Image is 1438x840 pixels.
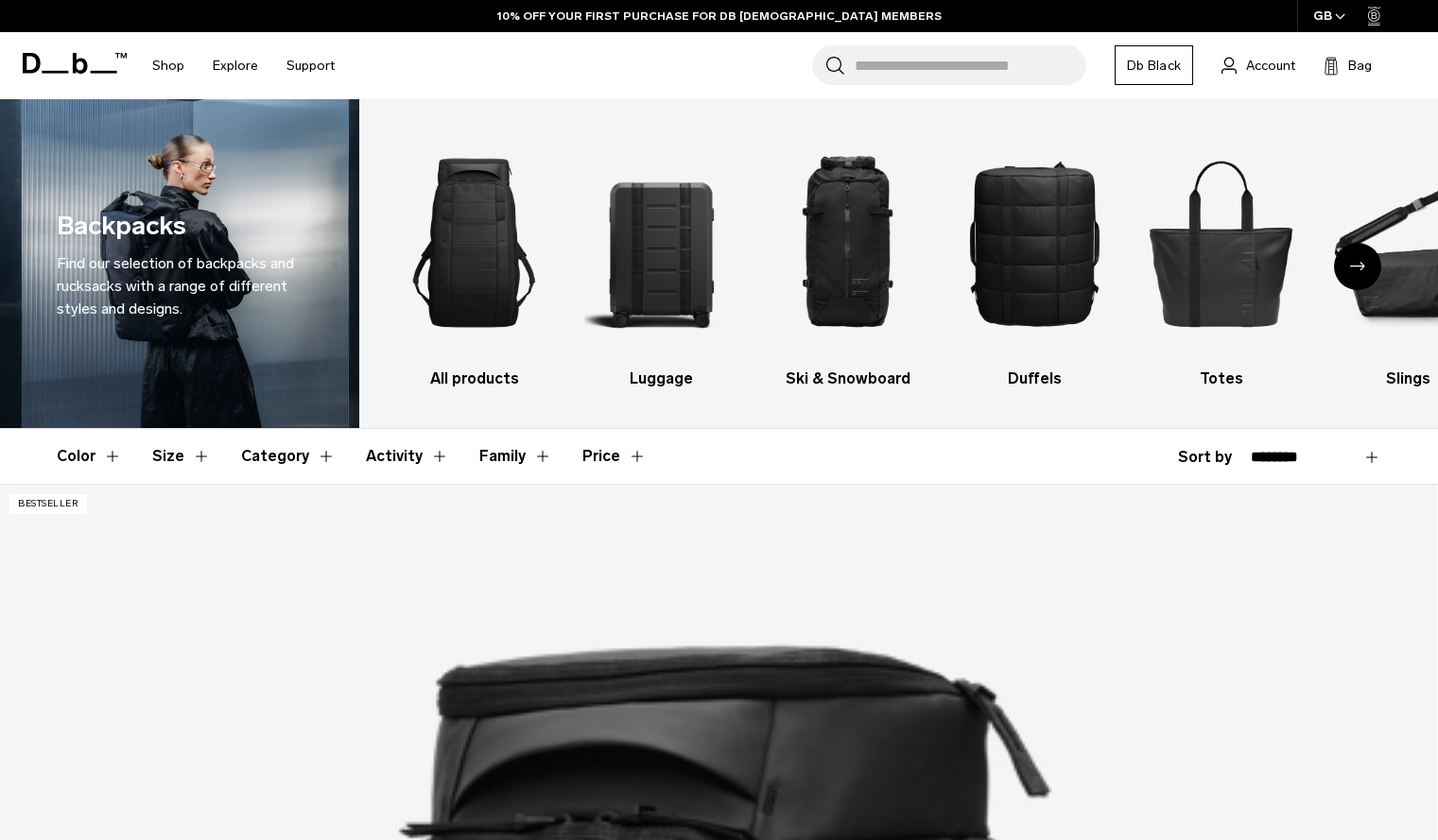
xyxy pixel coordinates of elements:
img: Db [1145,128,1299,358]
a: Support [286,32,335,99]
h3: All products [397,368,551,390]
h3: Ski & Snowboard [771,368,925,390]
div: Next slide [1334,243,1381,290]
button: Toggle Filter [152,429,211,484]
p: Bestseller [9,494,87,514]
span: Bag [1348,56,1372,76]
button: Toggle Price [582,429,647,484]
h3: Totes [1145,368,1299,390]
button: Toggle Filter [366,429,449,484]
li: 2 / 10 [584,128,738,390]
a: Shop [152,32,184,99]
button: Toggle Filter [241,429,336,484]
a: Db Black [1115,45,1193,85]
a: Db Luggage [584,128,738,390]
img: Db [397,128,551,358]
nav: Main Navigation [138,32,349,99]
a: 10% OFF YOUR FIRST PURCHASE FOR DB [DEMOGRAPHIC_DATA] MEMBERS [497,8,942,25]
img: Db [958,128,1112,358]
button: Bag [1324,54,1372,77]
h1: Backpacks [57,207,186,246]
span: Account [1246,56,1295,76]
img: Db [584,128,738,358]
h3: Duffels [958,368,1112,390]
img: Db [771,128,925,358]
h3: Luggage [584,368,738,390]
li: 3 / 10 [771,128,925,390]
a: Db All products [397,128,551,390]
button: Toggle Filter [479,429,552,484]
li: 5 / 10 [1145,128,1299,390]
li: 4 / 10 [958,128,1112,390]
a: Account [1221,54,1295,77]
span: Find our selection of backpacks and rucksacks with a range of different styles and designs. [57,254,294,317]
button: Toggle Filter [57,429,122,484]
a: Db Totes [1145,128,1299,390]
li: 1 / 10 [397,128,551,390]
a: Explore [213,32,258,99]
a: Db Duffels [958,128,1112,390]
a: Db Ski & Snowboard [771,128,925,390]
